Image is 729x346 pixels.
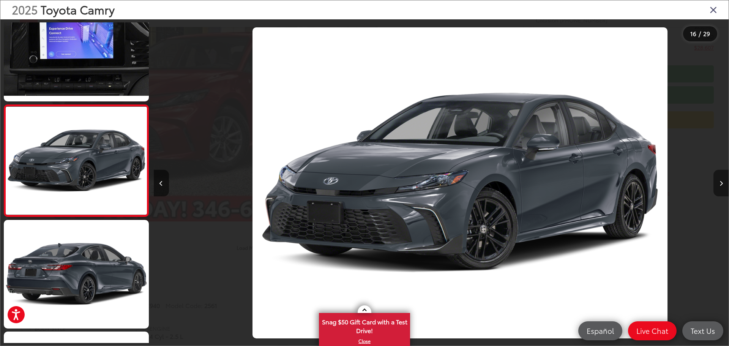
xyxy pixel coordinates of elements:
[690,29,696,38] span: 16
[713,170,729,196] button: Next image
[698,31,702,36] span: /
[633,326,672,335] span: Live Chat
[154,170,169,196] button: Previous image
[583,326,618,335] span: Español
[578,321,622,340] a: Español
[703,29,710,38] span: 29
[252,27,667,339] img: 2025 Toyota Camry SE
[628,321,677,340] a: Live Chat
[4,107,148,215] img: 2025 Toyota Camry SE
[682,321,723,340] a: Text Us
[41,1,115,17] span: Toyota Camry
[710,5,717,14] i: Close gallery
[2,219,150,330] img: 2025 Toyota Camry SE
[12,1,38,17] span: 2025
[320,314,409,337] span: Snag $50 Gift Card with a Test Drive!
[687,326,719,335] span: Text Us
